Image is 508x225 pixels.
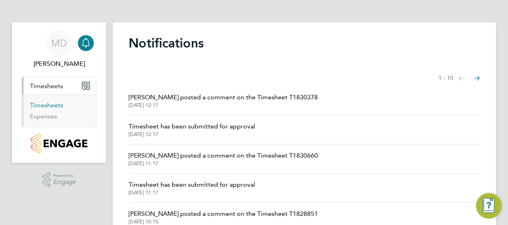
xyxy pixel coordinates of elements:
[476,193,502,219] button: Engage Resource Center
[12,22,106,163] nav: Main navigation
[42,172,76,187] a: Powered byEngage
[129,35,480,51] h1: Notifications
[54,179,76,186] span: Engage
[129,102,318,109] span: [DATE] 12:17
[31,134,87,153] img: countryside-properties-logo-retina.png
[129,93,318,102] span: [PERSON_NAME] posted a comment on the Timesheet T1830378
[129,151,318,167] a: [PERSON_NAME] posted a comment on the Timesheet T1830660[DATE] 11:17
[30,82,63,90] span: Timesheets
[439,74,453,82] span: 1 - 10
[30,101,63,109] a: Timesheets
[129,180,255,189] span: Timesheet has been submitted for approval
[129,180,255,196] a: Timesheet has been submitted for approval[DATE] 11:17
[30,112,57,120] a: Expenses
[129,219,318,225] span: [DATE] 10:15
[22,134,97,153] a: Go to home page
[129,209,318,219] span: [PERSON_NAME] posted a comment on the Timesheet T1828851
[51,38,67,48] span: MD
[129,209,318,225] a: [PERSON_NAME] posted a comment on the Timesheet T1828851[DATE] 10:15
[22,95,96,127] div: Timesheets
[54,172,76,179] span: Powered by
[129,189,255,196] span: [DATE] 11:17
[129,122,255,138] a: Timesheet has been submitted for approval[DATE] 12:17
[129,151,318,160] span: [PERSON_NAME] posted a comment on the Timesheet T1830660
[22,30,97,69] a: MD[PERSON_NAME]
[129,122,255,131] span: Timesheet has been submitted for approval
[22,59,97,69] span: Matt Day
[129,131,255,138] span: [DATE] 12:17
[129,93,318,109] a: [PERSON_NAME] posted a comment on the Timesheet T1830378[DATE] 12:17
[439,70,480,86] nav: Select page of notifications list
[22,77,96,95] button: Timesheets
[129,160,318,167] span: [DATE] 11:17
